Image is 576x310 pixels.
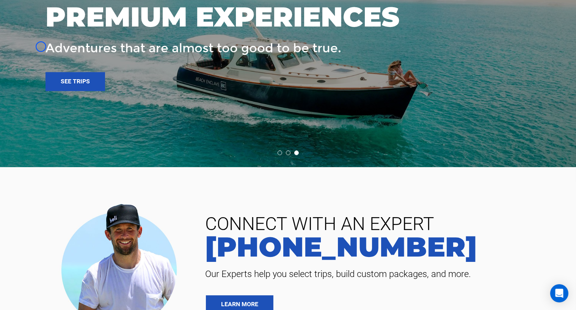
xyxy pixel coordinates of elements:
[46,72,105,91] a: See trips
[199,215,565,233] span: CONNECT WITH AN EXPERT
[199,268,565,280] span: Our Experts help you select trips, build custom packages, and more.
[199,233,565,260] a: [PHONE_NUMBER]
[550,284,568,302] div: Open Intercom Messenger
[46,40,470,57] p: Adventures that are almost too good to be true.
